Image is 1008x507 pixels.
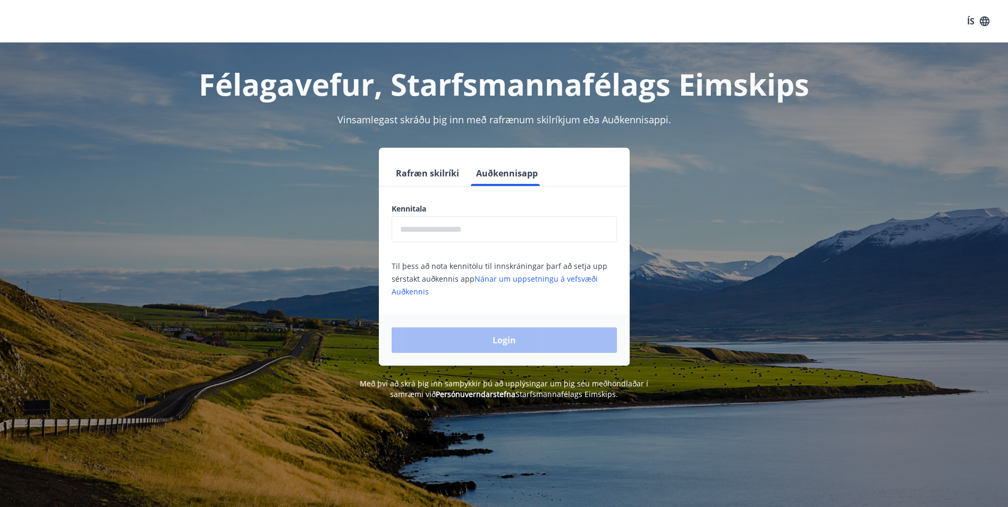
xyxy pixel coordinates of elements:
button: ÍS [961,12,995,31]
button: Auðkennisapp [472,160,542,186]
button: Rafræn skilríki [392,160,463,186]
span: Vinsamlegast skráðu þig inn með rafrænum skilríkjum eða Auðkennisappi. [337,113,671,126]
span: Til þess að nota kennitölu til innskráningar þarf að setja upp sérstakt auðkennis app [392,261,607,297]
a: Persónuverndarstefna [436,389,515,399]
h1: Félagavefur, Starfsmannafélags Eimskips [134,64,874,104]
span: Með því að skrá þig inn samþykkir þú að upplýsingar um þig séu meðhöndlaðar í samræmi við Starfsm... [360,378,648,399]
a: Nánar um uppsetningu á vefsvæði Auðkennis [392,274,598,297]
label: Kennitala [392,204,617,214]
